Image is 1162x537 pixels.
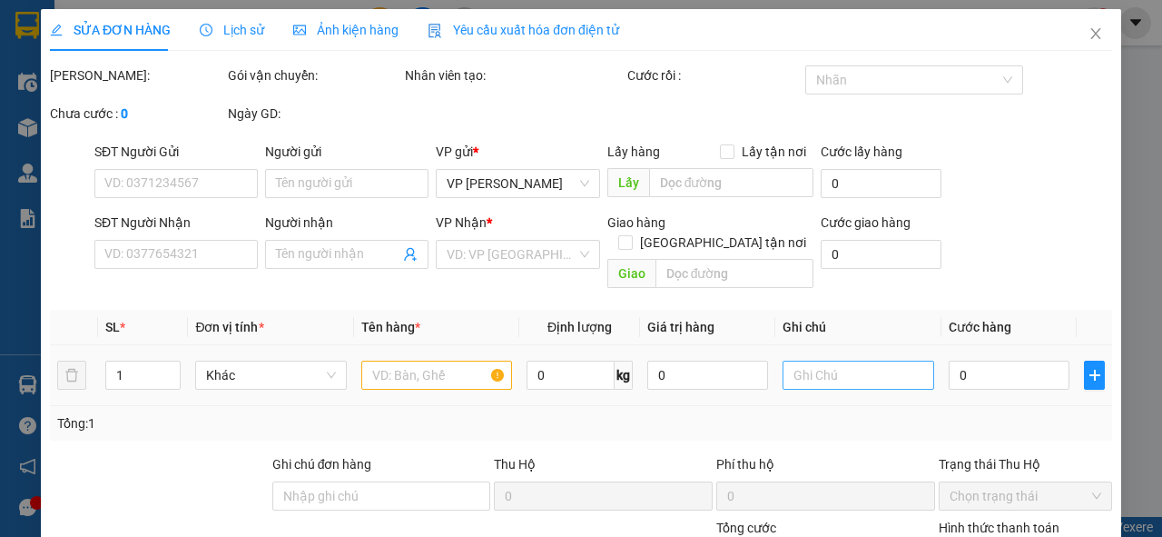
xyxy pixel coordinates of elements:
span: Giao hàng [606,215,665,230]
span: Yêu cầu xuất hóa đơn điện tử [428,23,619,37]
div: Cước rồi : [627,65,802,85]
span: close [1088,26,1103,41]
div: Ngày GD: [228,104,402,124]
div: Gói vận chuyển: [228,65,402,85]
label: Cước giao hàng [821,215,911,230]
span: Định lượng [547,320,612,334]
span: Lịch sử [200,23,264,37]
button: delete [57,361,86,390]
div: Người gửi [265,142,428,162]
span: plus [1085,368,1104,383]
span: kg [615,361,633,390]
label: Hình thức thanh toán [938,521,1059,535]
span: picture [293,24,306,36]
button: plus [1084,361,1105,390]
span: Cước hàng [948,320,1010,334]
img: icon [428,24,442,38]
span: Lấy tận nơi [734,142,813,162]
span: user-add [403,247,418,262]
div: Chưa cước : [50,104,224,124]
span: Tổng cước [716,521,776,535]
span: Lấy [606,168,648,197]
div: Tổng: 1 [57,413,450,433]
div: Trạng thái Thu Hộ [938,454,1112,474]
div: Nhân viên tạo: [405,65,624,85]
label: Cước lấy hàng [821,144,902,159]
th: Ghi chú [775,310,940,345]
span: Ảnh kiện hàng [293,23,399,37]
div: [PERSON_NAME]: [50,65,224,85]
label: Ghi chú đơn hàng [271,457,371,472]
span: VP Nhận [436,215,487,230]
input: Ghi chú đơn hàng [271,482,490,511]
input: Dọc đường [648,168,812,197]
div: SĐT Người Gửi [94,142,258,162]
span: Chọn trạng thái [949,482,1101,510]
div: Phí thu hộ [716,454,935,482]
b: 0 [121,106,128,121]
span: Giá trị hàng [647,320,714,334]
span: Giao [606,259,655,288]
span: Đơn vị tính [195,320,263,334]
div: SĐT Người Nhận [94,213,258,233]
span: edit [50,24,63,36]
span: Khác [206,362,335,389]
span: Lấy hàng [606,144,659,159]
input: Dọc đường [655,259,812,288]
div: VP gửi [436,142,599,162]
input: Cước lấy hàng [821,169,941,198]
input: VD: Bàn, Ghế [361,361,512,390]
div: Người nhận [265,213,428,233]
span: SỬA ĐƠN HÀNG [50,23,171,37]
input: Ghi Chú [783,361,933,390]
span: SL [105,320,120,334]
span: [GEOGRAPHIC_DATA] tận nơi [633,233,813,253]
input: Cước giao hàng [821,240,941,269]
span: Tên hàng [361,320,420,334]
button: Close [1070,9,1121,60]
span: Thu Hộ [494,457,536,472]
span: clock-circle [200,24,212,36]
span: VP Hà Huy Tập [447,170,588,197]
